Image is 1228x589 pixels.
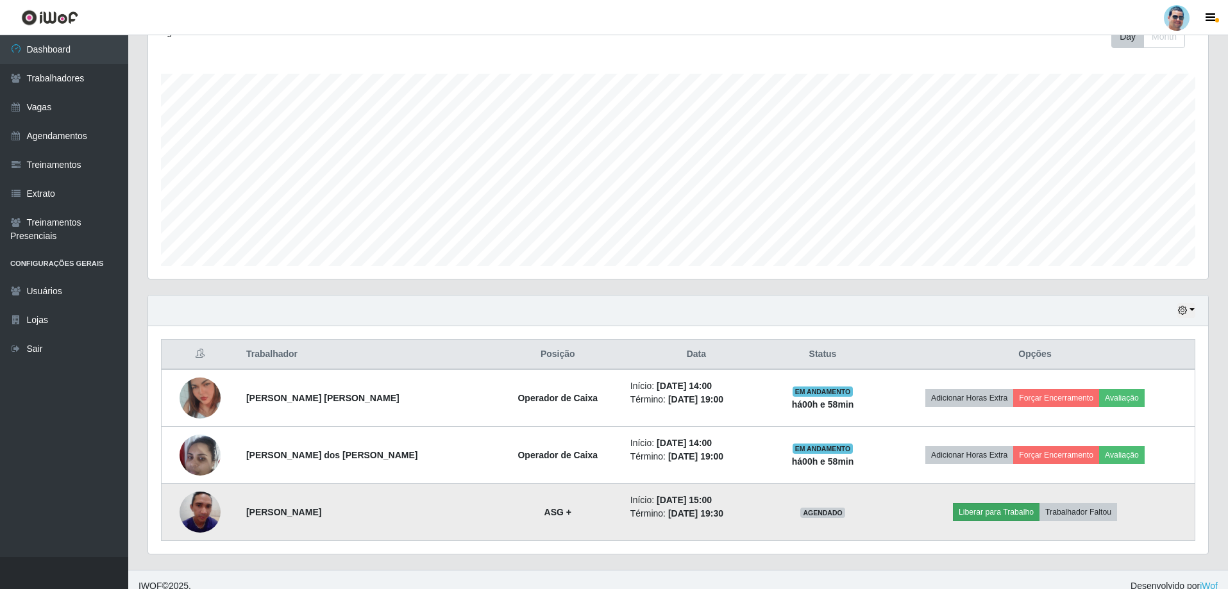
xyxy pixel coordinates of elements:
[875,340,1195,370] th: Opções
[1013,389,1099,407] button: Forçar Encerramento
[1111,26,1144,48] button: Day
[953,503,1039,521] button: Liberar para Trabalho
[246,393,400,403] strong: [PERSON_NAME] [PERSON_NAME]
[630,393,762,406] li: Término:
[180,427,221,482] img: 1658953242663.jpeg
[925,389,1013,407] button: Adicionar Horas Extra
[800,508,845,518] span: AGENDADO
[1099,389,1145,407] button: Avaliação
[630,379,762,393] li: Início:
[792,456,854,467] strong: há 00 h e 58 min
[517,450,598,460] strong: Operador de Caixa
[925,446,1013,464] button: Adicionar Horas Extra
[630,436,762,450] li: Início:
[630,494,762,507] li: Início:
[1111,26,1185,48] div: First group
[630,507,762,520] li: Término:
[793,386,854,397] span: EM ANDAMENTO
[1013,446,1099,464] button: Forçar Encerramento
[180,485,221,539] img: 1700332760077.jpeg
[792,399,854,410] strong: há 00 h e 58 min
[246,450,418,460] strong: [PERSON_NAME] dos [PERSON_NAME]
[657,438,712,448] time: [DATE] 14:00
[770,340,875,370] th: Status
[1099,446,1145,464] button: Avaliação
[1143,26,1185,48] button: Month
[668,451,723,461] time: [DATE] 19:00
[1039,503,1117,521] button: Trabalhador Faltou
[517,393,598,403] strong: Operador de Caixa
[630,450,762,463] li: Término:
[246,507,321,517] strong: [PERSON_NAME]
[668,394,723,404] time: [DATE] 19:00
[668,508,723,518] time: [DATE] 19:30
[1111,26,1195,48] div: Toolbar with button groups
[180,361,221,435] img: 1699494731109.jpeg
[657,495,712,505] time: [DATE] 15:00
[239,340,493,370] th: Trabalhador
[544,507,571,517] strong: ASG +
[657,381,712,391] time: [DATE] 14:00
[493,340,623,370] th: Posição
[21,10,78,26] img: CoreUI Logo
[793,444,854,454] span: EM ANDAMENTO
[623,340,770,370] th: Data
